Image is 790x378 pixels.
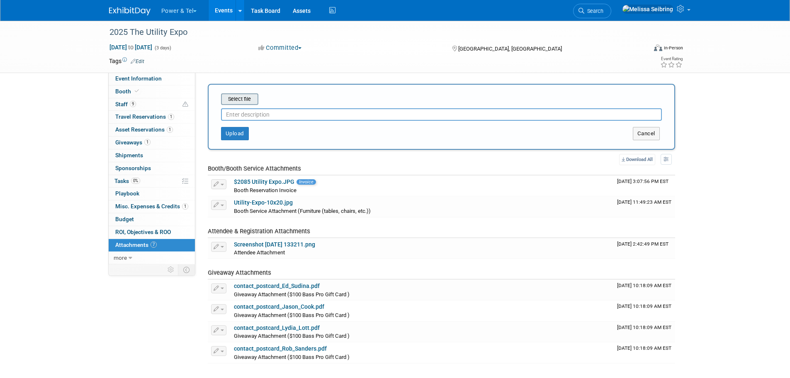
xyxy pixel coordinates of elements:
[115,88,141,95] span: Booth
[115,75,162,82] span: Event Information
[598,43,683,56] div: Event Format
[182,101,188,108] span: Potential Scheduling Conflict -- at least one attendee is tagged in another overlapping event.
[131,59,144,64] a: Edit
[127,44,135,51] span: to
[130,101,136,107] span: 9
[614,196,675,217] td: Upload Timestamp
[208,269,271,276] span: Giveaway Attachments
[234,241,315,248] a: Screenshot [DATE] 133211.png
[131,178,140,184] span: 0%
[660,57,683,61] div: Event Rating
[234,283,320,289] a: contact_postcard_Ed_Sudina.pdf
[619,154,655,165] a: Download All
[234,303,324,310] a: contact_postcard_Jason_Cook.pdf
[633,127,660,140] button: Cancel
[109,226,195,239] a: ROI, Objectives & ROO
[115,216,134,222] span: Budget
[115,190,139,197] span: Playbook
[109,149,195,162] a: Shipments
[109,44,153,51] span: [DATE] [DATE]
[109,137,195,149] a: Giveaways1
[167,127,173,133] span: 1
[115,126,173,133] span: Asset Reservations
[234,324,320,331] a: contact_postcard_Lydia_Lott.pdf
[109,124,195,136] a: Asset Reservations1
[115,101,136,107] span: Staff
[114,178,140,184] span: Tasks
[234,312,350,318] span: Giveaway Attachment ($100 Bass Pro Gift Card )
[234,187,297,193] span: Booth Reservation Invoice
[115,165,151,171] span: Sponsorships
[135,89,139,93] i: Booth reservation complete
[115,139,151,146] span: Giveaways
[109,200,195,213] a: Misc. Expenses & Credits1
[109,57,144,65] td: Tags
[164,264,178,275] td: Personalize Event Tab Strip
[617,283,671,288] span: Upload Timestamp
[107,25,634,40] div: 2025 The Utility Expo
[109,162,195,175] a: Sponsorships
[614,176,675,196] td: Upload Timestamp
[458,46,562,52] span: [GEOGRAPHIC_DATA], [GEOGRAPHIC_DATA]
[617,324,671,330] span: Upload Timestamp
[234,208,371,214] span: Booth Service Attachment (Furniture (tables, chairs, etc.))
[617,178,668,184] span: Upload Timestamp
[617,199,671,205] span: Upload Timestamp
[109,85,195,98] a: Booth
[168,114,174,120] span: 1
[109,175,195,188] a: Tasks0%
[622,5,673,14] img: Melissa Seibring
[234,249,285,256] span: Attendee Attachment
[654,44,662,51] img: Format-Inperson.png
[614,322,675,342] td: Upload Timestamp
[617,345,671,351] span: Upload Timestamp
[614,280,675,300] td: Upload Timestamp
[221,108,662,121] input: Enter description
[109,7,151,15] img: ExhibitDay
[151,241,157,248] span: 7
[614,300,675,321] td: Upload Timestamp
[114,254,127,261] span: more
[234,291,350,298] span: Giveaway Attachment ($100 Bass Pro Gift Card )
[182,203,188,210] span: 1
[154,45,171,51] span: (3 days)
[208,165,301,172] span: Booth/Booth Service Attachments
[115,203,188,210] span: Misc. Expenses & Credits
[234,333,350,339] span: Giveaway Attachment ($100 Bass Pro Gift Card )
[115,241,157,248] span: Attachments
[234,354,350,360] span: Giveaway Attachment ($100 Bass Pro Gift Card )
[255,44,305,52] button: Committed
[614,238,675,259] td: Upload Timestamp
[115,229,171,235] span: ROI, Objectives & ROO
[208,227,310,235] span: Attendee & Registration Attachments
[115,113,174,120] span: Travel Reservations
[234,178,294,185] a: $2085 Utility Expo.JPG
[109,188,195,200] a: Playbook
[297,179,316,185] span: Invoice
[109,252,195,264] a: more
[664,45,683,51] div: In-Person
[144,139,151,145] span: 1
[109,111,195,123] a: Travel Reservations1
[584,8,603,14] span: Search
[109,73,195,85] a: Event Information
[109,98,195,111] a: Staff9
[614,342,675,363] td: Upload Timestamp
[109,239,195,251] a: Attachments7
[573,4,611,18] a: Search
[115,152,143,159] span: Shipments
[178,264,195,275] td: Toggle Event Tabs
[109,213,195,226] a: Budget
[617,303,671,309] span: Upload Timestamp
[234,345,327,352] a: contact_postcard_Rob_Sanders.pdf
[234,199,293,206] a: Utility-Expo-10x20.jpg
[617,241,668,247] span: Upload Timestamp
[221,127,249,140] button: Upload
